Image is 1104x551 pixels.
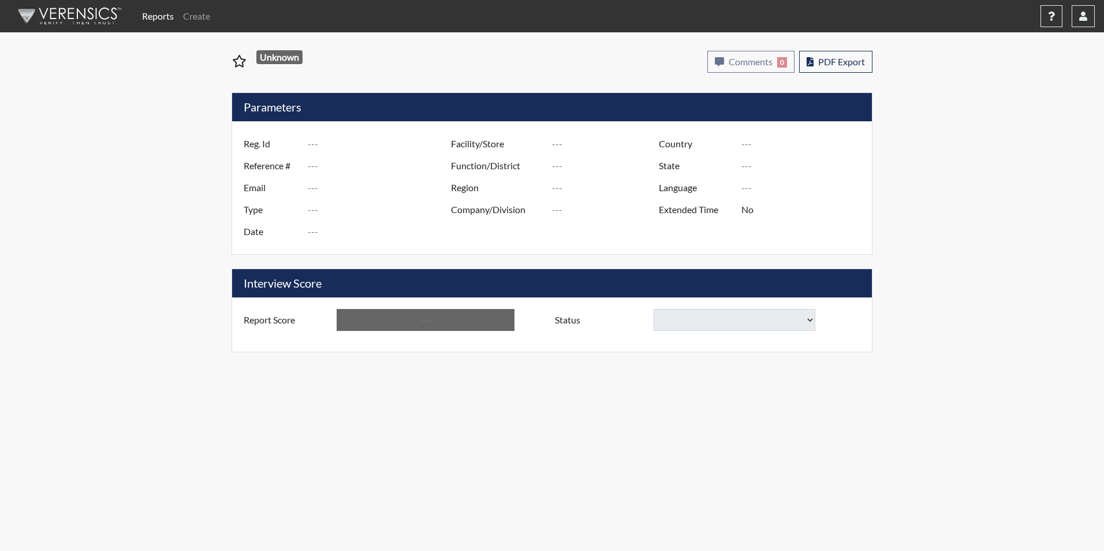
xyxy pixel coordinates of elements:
label: Region [442,177,552,199]
label: Company/Division [442,199,552,221]
input: --- [552,177,662,199]
span: Comments [729,56,773,67]
button: Comments0 [707,51,795,73]
label: Reference # [235,155,308,177]
input: --- [741,199,869,221]
span: PDF Export [818,56,865,67]
a: Reports [137,5,178,28]
input: --- [337,309,514,331]
label: Language [650,177,741,199]
label: Status [546,309,654,331]
label: Date [235,221,308,243]
input: --- [308,177,454,199]
label: State [650,155,741,177]
label: Report Score [235,309,337,331]
input: --- [741,155,869,177]
input: --- [552,133,662,155]
label: Country [650,133,741,155]
h5: Interview Score [232,269,872,297]
button: PDF Export [799,51,872,73]
input: --- [308,199,454,221]
input: --- [552,199,662,221]
h5: Parameters [232,93,872,121]
label: Function/District [442,155,552,177]
span: 0 [777,57,787,68]
label: Email [235,177,308,199]
label: Extended Time [650,199,741,221]
input: --- [308,133,454,155]
div: Document a decision to hire or decline a candiate [546,309,869,331]
span: Unknown [256,50,303,64]
input: --- [741,177,869,199]
input: --- [308,155,454,177]
label: Type [235,199,308,221]
label: Facility/Store [442,133,552,155]
input: --- [741,133,869,155]
a: Create [178,5,215,28]
input: --- [308,221,454,243]
label: Reg. Id [235,133,308,155]
input: --- [552,155,662,177]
